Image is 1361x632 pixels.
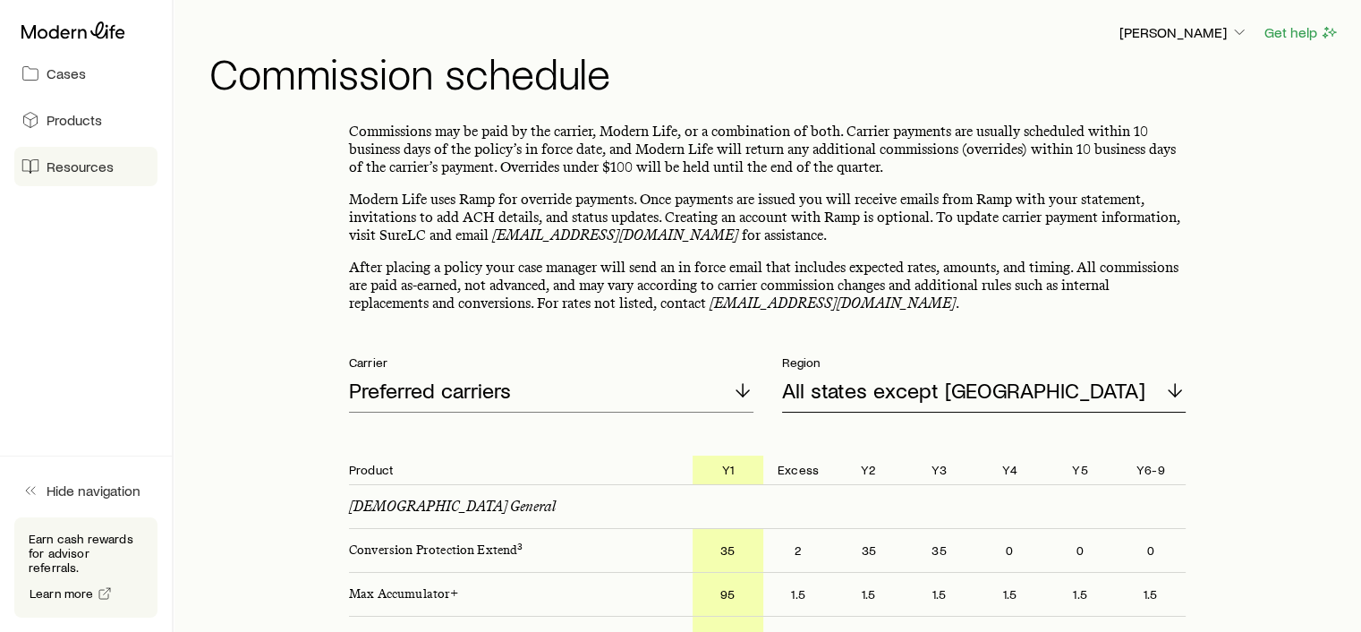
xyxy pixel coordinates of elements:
[1115,456,1186,484] p: Y6-9
[14,471,157,510] button: Hide navigation
[30,587,94,600] span: Learn more
[1115,573,1186,616] p: 1.5
[47,111,102,129] span: Products
[349,498,556,516] p: [DEMOGRAPHIC_DATA] General
[335,573,693,616] p: Max Accumulator+
[349,355,753,370] p: Carrier
[349,259,1186,312] p: After placing a policy your case manager will send an in force email that includes expected rates...
[349,191,1186,244] p: Modern Life uses Ramp for override payments. Once payments are issued you will receive emails fro...
[209,51,1340,94] h1: Commission schedule
[763,529,834,572] p: 2
[833,456,904,484] p: Y2
[517,542,523,558] a: 3
[833,529,904,572] p: 35
[14,100,157,140] a: Products
[47,158,114,175] span: Resources
[782,378,1145,403] p: All states except [GEOGRAPHIC_DATA]
[349,123,1186,176] p: Commissions may be paid by the carrier, Modern Life, or a combination of both. Carrier payments a...
[693,456,763,484] p: Y1
[1119,23,1248,41] p: [PERSON_NAME]
[1115,529,1186,572] p: 0
[335,529,693,572] p: Conversion Protection Extend
[782,355,1187,370] p: Region
[335,456,693,484] p: Product
[763,573,834,616] p: 1.5
[1045,456,1116,484] p: Y5
[974,573,1045,616] p: 1.5
[47,482,140,500] span: Hide navigation
[29,532,143,575] p: Earn cash rewards for advisor referrals.
[517,541,523,552] sup: 3
[904,456,974,484] p: Y3
[14,54,157,93] a: Cases
[1263,22,1340,43] button: Get help
[974,529,1045,572] p: 0
[1045,529,1116,572] p: 0
[974,456,1045,484] p: Y4
[693,529,763,572] p: 35
[14,517,157,618] div: Earn cash rewards for advisor referrals.Learn more
[904,529,974,572] p: 35
[833,573,904,616] p: 1.5
[14,147,157,186] a: Resources
[710,295,956,312] a: [EMAIL_ADDRESS][DOMAIN_NAME]
[47,64,86,82] span: Cases
[1045,573,1116,616] p: 1.5
[904,573,974,616] p: 1.5
[1119,22,1249,44] button: [PERSON_NAME]
[763,456,834,484] p: Excess
[349,378,511,403] p: Preferred carriers
[492,226,738,243] a: [EMAIL_ADDRESS][DOMAIN_NAME]
[693,573,763,616] p: 95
